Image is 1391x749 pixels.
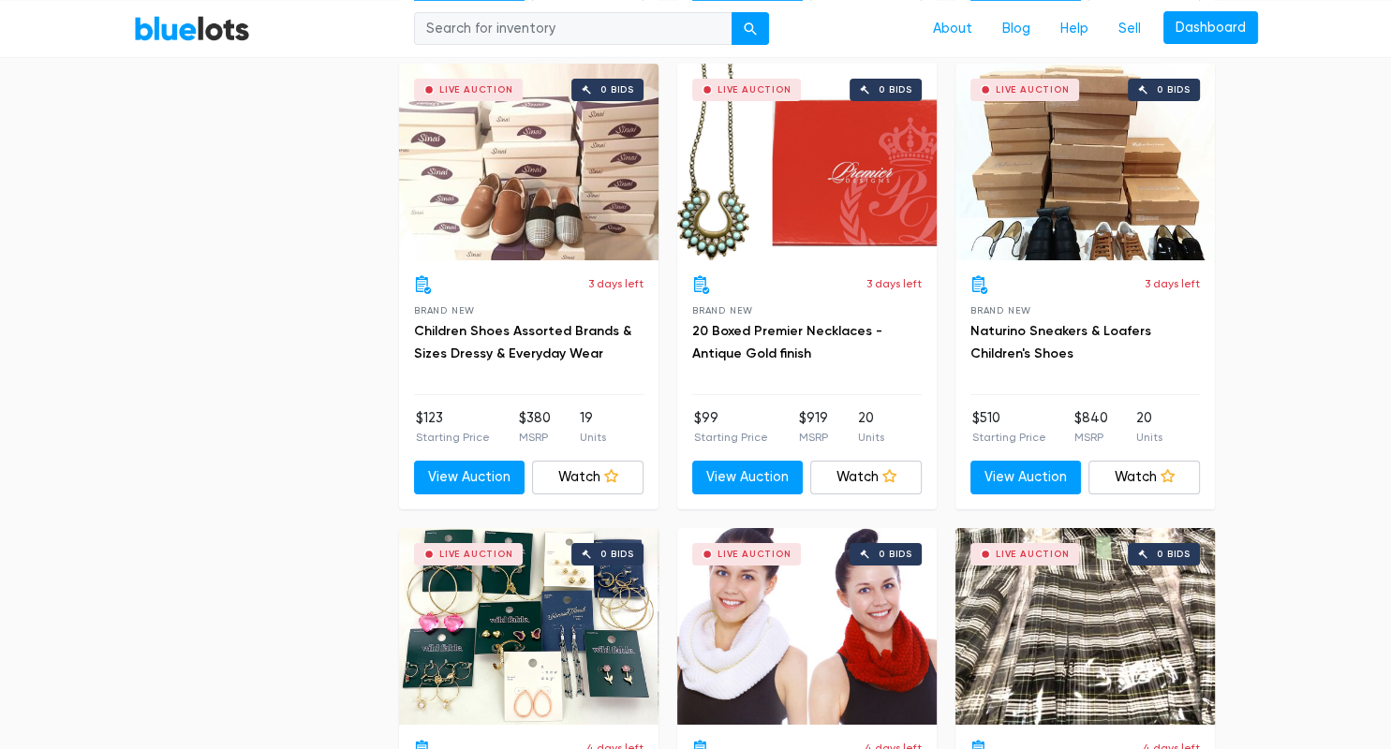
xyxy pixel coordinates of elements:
a: Help [1045,10,1103,46]
a: View Auction [970,461,1082,494]
div: Live Auction [718,85,792,95]
li: 19 [580,408,606,446]
li: $380 [519,408,551,446]
p: MSRP [798,429,827,446]
a: About [918,10,987,46]
p: 3 days left [1145,275,1200,292]
a: Watch [810,461,922,494]
a: Watch [532,461,644,494]
a: Live Auction 0 bids [399,64,659,260]
div: Live Auction [718,550,792,559]
a: View Auction [414,461,525,494]
span: Brand New [692,305,753,316]
div: 0 bids [879,550,912,559]
li: 20 [1136,408,1162,446]
li: $123 [416,408,490,446]
p: MSRP [1074,429,1108,446]
p: Starting Price [972,429,1046,446]
a: View Auction [692,461,804,494]
li: $99 [694,408,768,446]
div: 0 bids [1157,550,1191,559]
span: Brand New [970,305,1031,316]
p: Units [580,429,606,446]
a: BlueLots [134,14,250,41]
p: 3 days left [588,275,644,292]
p: 3 days left [866,275,922,292]
p: Units [1136,429,1162,446]
a: Live Auction 0 bids [677,528,937,725]
a: Live Auction 0 bids [955,528,1215,725]
p: Units [858,429,884,446]
div: Live Auction [439,85,513,95]
div: 0 bids [879,85,912,95]
a: Live Auction 0 bids [955,64,1215,260]
li: $510 [972,408,1046,446]
span: Brand New [414,305,475,316]
a: Blog [987,10,1045,46]
input: Search for inventory [414,11,732,45]
div: 0 bids [600,550,634,559]
a: Watch [1088,461,1200,494]
a: 20 Boxed Premier Necklaces - Antique Gold finish [692,323,882,361]
a: Naturino Sneakers & Loafers Children's Shoes [970,323,1151,361]
p: MSRP [519,429,551,446]
div: 0 bids [1157,85,1191,95]
div: Live Auction [996,550,1070,559]
a: Children Shoes Assorted Brands & Sizes Dressy & Everyday Wear [414,323,631,361]
a: Live Auction 0 bids [399,528,659,725]
li: $840 [1074,408,1108,446]
div: Live Auction [996,85,1070,95]
p: Starting Price [416,429,490,446]
a: Dashboard [1163,10,1258,44]
a: Live Auction 0 bids [677,64,937,260]
div: 0 bids [600,85,634,95]
div: Live Auction [439,550,513,559]
p: Starting Price [694,429,768,446]
li: $919 [798,408,827,446]
a: Sell [1103,10,1156,46]
li: 20 [858,408,884,446]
